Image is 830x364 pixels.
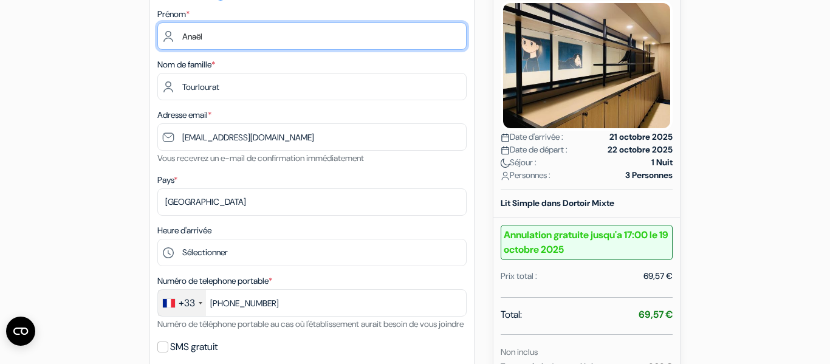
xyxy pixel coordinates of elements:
span: Date d'arrivée : [501,131,563,143]
strong: 3 Personnes [625,169,673,182]
div: 69,57 € [643,270,673,283]
label: Pays [157,174,177,187]
div: Prix total : [501,270,537,283]
input: Entrez votre prénom [157,22,467,50]
span: Personnes : [501,169,550,182]
input: Entrer le nom de famille [157,73,467,100]
span: Date de départ : [501,143,568,156]
input: 6 12 34 56 78 [157,289,467,317]
b: Annulation gratuite jusqu'a 17:00 le 19 octobre 2025 [501,225,673,260]
div: France: +33 [158,290,206,316]
strong: 21 octobre 2025 [609,131,673,143]
div: +33 [179,296,195,311]
b: Lit Simple dans Dortoir Mixte [501,197,614,208]
img: user_icon.svg [501,171,510,180]
label: Adresse email [157,109,211,122]
small: Vous recevrez un e-mail de confirmation immédiatement [157,153,364,163]
img: moon.svg [501,159,510,168]
img: calendar.svg [501,146,510,155]
label: Prénom [157,8,190,21]
label: Nom de famille [157,58,215,71]
span: Séjour : [501,156,537,169]
strong: 69,57 € [639,308,673,321]
label: Heure d'arrivée [157,224,211,237]
button: Ouvrir le widget CMP [6,317,35,346]
strong: 22 octobre 2025 [608,143,673,156]
strong: 1 Nuit [651,156,673,169]
label: SMS gratuit [170,338,218,355]
input: Entrer adresse e-mail [157,123,467,151]
span: Total: [501,307,522,322]
small: Numéro de téléphone portable au cas où l'établissement aurait besoin de vous joindre [157,318,464,329]
small: Non inclus [501,346,538,357]
img: calendar.svg [501,133,510,142]
label: Numéro de telephone portable [157,275,272,287]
